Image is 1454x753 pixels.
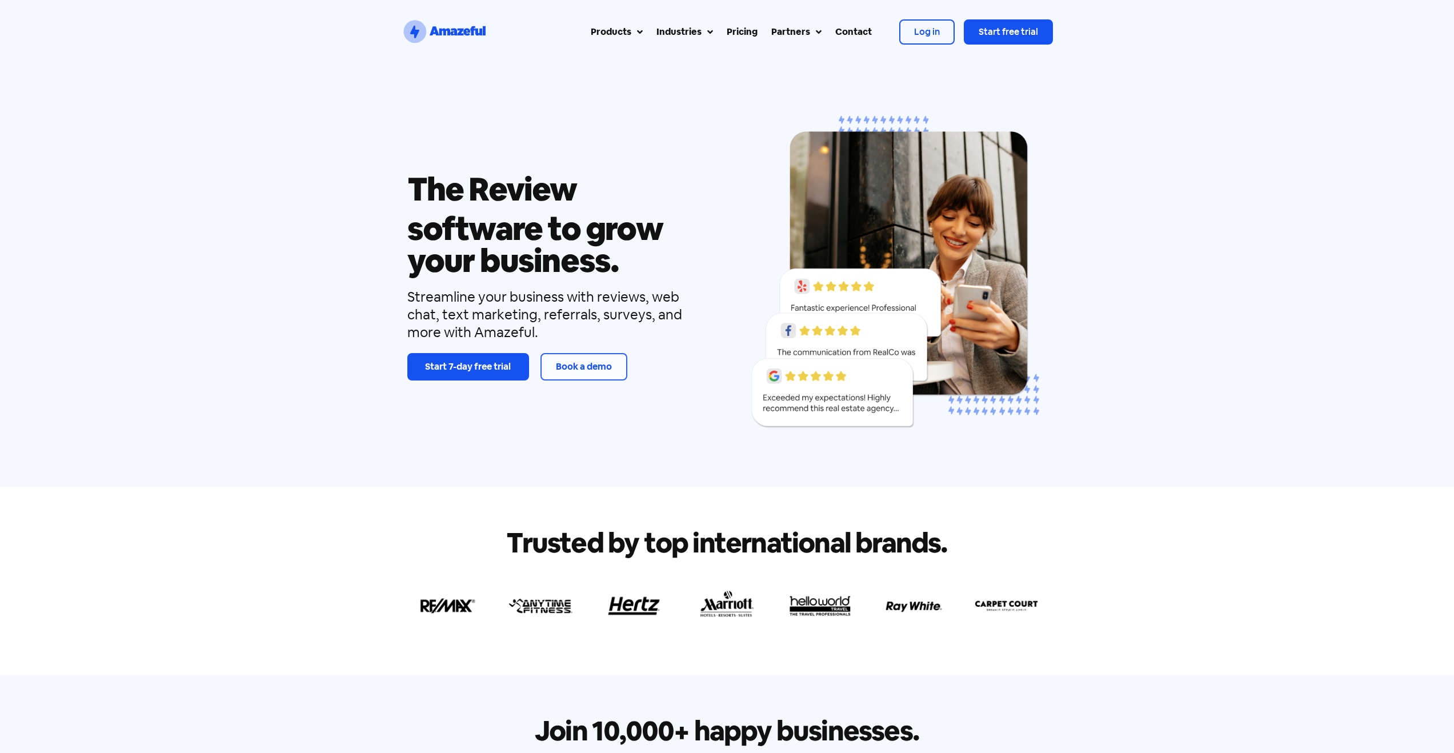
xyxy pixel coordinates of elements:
[407,288,711,342] div: Streamline your business with reviews, web chat, text marketing, referrals, surveys, and more wit...
[828,18,879,46] a: Contact
[556,361,612,373] span: Book a demo
[584,18,650,46] a: Products
[764,18,828,46] a: Partners
[656,25,702,39] div: Industries
[899,19,955,45] a: Log in
[407,170,464,208] span: The
[591,25,631,39] div: Products
[650,18,720,46] a: Industries
[540,353,627,380] a: Book a demo
[407,717,1047,744] h2: Join 10,000+ happy businesses.
[964,19,1053,45] a: Start free trial
[402,18,487,46] a: SVG link
[425,361,511,373] span: Start 7-day free trial
[771,25,810,39] div: Partners
[720,18,764,46] a: Pricing
[914,26,940,38] span: Log in
[835,25,872,39] div: Contact
[407,213,711,277] h1: software to grow your business.
[407,353,529,380] a: Start 7-day free trial
[407,529,1047,556] h2: Trusted by top international brands.
[979,26,1038,38] span: Start free trial
[743,106,1047,444] div: Carousel | Horizontal scrolling: Arrow Left & Right
[727,25,758,39] div: Pricing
